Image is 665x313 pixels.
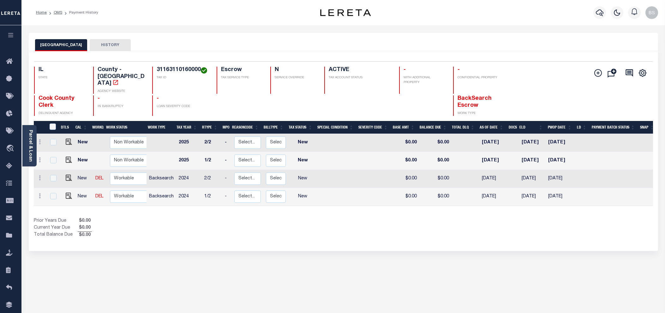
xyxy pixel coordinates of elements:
td: - [222,152,232,170]
td: [DATE] [546,170,574,188]
span: $0.00 [78,218,92,225]
img: logo-dark.svg [320,9,371,16]
button: [GEOGRAPHIC_DATA] [35,39,87,51]
td: New [75,170,93,188]
p: SERVICE OVERRIDE [275,75,317,80]
td: $0.00 [419,170,452,188]
th: WorkQ [90,121,104,134]
td: Total Balance Due [34,232,78,238]
td: - [222,170,232,188]
td: New [288,188,317,206]
th: RType: activate to sort column ascending [200,121,220,134]
img: svg+xml;base64,PHN2ZyB4bWxucz0iaHR0cDovL3d3dy53My5vcmcvMjAwMC9zdmciIHBvaW50ZXItZXZlbnRzPSJub25lIi... [645,6,658,19]
h4: County - [GEOGRAPHIC_DATA] [98,67,145,87]
th: &nbsp; [46,121,59,134]
th: &nbsp;&nbsp;&nbsp;&nbsp;&nbsp;&nbsp;&nbsp;&nbsp;&nbsp;&nbsp; [34,121,46,134]
span: - [404,67,406,73]
h4: 31163110160000 [157,67,209,74]
span: BackSearch Escrow [458,96,492,108]
th: ELD: activate to sort column ascending [517,121,545,134]
p: AGENCY WEBSITE [98,89,145,94]
td: $0.00 [419,152,452,170]
td: 2025 [176,152,202,170]
td: Backsearch [147,170,176,188]
p: STATE [39,75,86,80]
td: [DATE] [479,134,508,152]
td: [DATE] [519,152,546,170]
td: Current Year Due [34,225,78,232]
a: OMS [54,11,62,15]
td: New [75,152,93,170]
td: [DATE] [519,134,546,152]
td: $0.00 [392,152,419,170]
p: IN BANKRUPTCY [98,104,145,109]
td: 2024 [176,170,202,188]
a: DEL [95,194,104,199]
p: TAX ACCOUNT STATUS [329,75,391,80]
span: - [98,96,100,101]
p: CONFIDENTIAL PROPERTY [458,75,505,80]
th: LD: activate to sort column ascending [574,121,589,134]
th: SNAP: activate to sort column ascending [638,121,657,134]
td: [DATE] [479,170,508,188]
td: 1/2 [202,152,222,170]
th: CAL: activate to sort column ascending [73,121,90,134]
td: [DATE] [519,170,546,188]
td: $0.00 [419,134,452,152]
th: DTLS [58,121,73,134]
td: Backsearch [147,188,176,206]
li: Payment History [62,10,98,15]
td: New [288,170,317,188]
th: Severity Code: activate to sort column ascending [356,121,390,134]
p: LOAN SEVERITY CODE [157,104,209,109]
th: MPO [220,121,230,134]
td: [DATE] [546,152,574,170]
h4: IL [39,67,86,74]
th: Work Type [145,121,174,134]
td: - [222,134,232,152]
p: DELINQUENT AGENCY [39,111,86,116]
th: Balance Due: activate to sort column ascending [417,121,449,134]
td: [DATE] [479,188,508,206]
td: 2/2 [202,170,222,188]
th: Special Condition: activate to sort column ascending [315,121,356,134]
th: Tax Status: activate to sort column ascending [286,121,315,134]
td: New [75,188,93,206]
h4: Escrow [221,67,263,74]
td: Prior Years Due [34,218,78,225]
td: 2025 [176,134,202,152]
th: Docs [506,121,517,134]
td: New [75,134,93,152]
td: $0.00 [392,134,419,152]
span: $0.00 [78,232,92,239]
td: $0.00 [392,188,419,206]
button: HISTORY [90,39,131,51]
span: $0.00 [78,225,92,232]
th: Tax Year: activate to sort column ascending [174,121,200,134]
td: 2/2 [202,134,222,152]
td: $0.00 [419,188,452,206]
td: New [288,134,317,152]
a: Parcel & Loan [28,130,33,162]
h4: ACTIVE [329,67,391,74]
h4: N [275,67,317,74]
p: WITH ADDITIONAL PROPERTY [404,75,446,85]
td: New [288,152,317,170]
span: Cook County Clerk [39,96,75,108]
td: [DATE] [479,152,508,170]
th: PWOP Date: activate to sort column ascending [545,121,574,134]
td: [DATE] [546,134,574,152]
th: Payment Batch Status: activate to sort column ascending [589,121,638,134]
p: WORK TYPE [458,111,505,116]
span: - [157,96,159,101]
td: [DATE] [519,188,546,206]
i: travel_explore [6,145,16,153]
th: ReasonCode: activate to sort column ascending [230,121,261,134]
td: 2024 [176,188,202,206]
td: 1/2 [202,188,222,206]
span: - [458,67,460,73]
th: Base Amt: activate to sort column ascending [390,121,417,134]
th: Work Status [104,121,147,134]
td: - [222,188,232,206]
p: TAX ID [157,75,209,80]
